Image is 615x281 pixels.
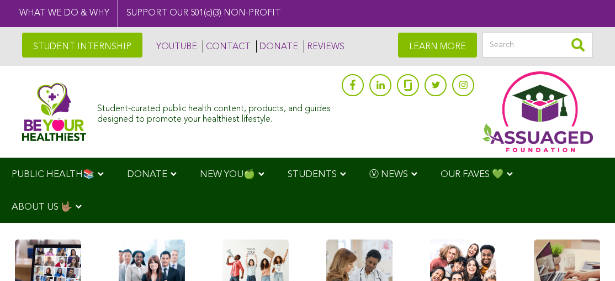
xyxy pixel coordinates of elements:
input: Search [483,33,593,58]
a: DONATE [256,40,298,53]
span: OUR FAVES 💚 [441,170,503,179]
a: YOUTUBE [153,40,197,53]
img: glassdoor [404,80,412,91]
span: PUBLIC HEALTH📚 [12,170,94,179]
a: LEARN MORE [398,33,477,58]
iframe: Chat Widget [560,228,615,281]
span: ABOUT US 🤟🏽 [12,202,72,212]
img: Assuaged [22,82,86,141]
span: NEW YOU🍏 [200,170,255,179]
a: STUDENT INTERNSHIP [22,33,142,58]
span: DONATE [127,170,167,179]
div: Student-curated public health content, products, and guides designed to promote your healthiest l... [97,98,336,125]
span: Ⓥ NEWS [369,170,408,179]
a: REVIEWS [304,40,344,53]
span: STUDENTS [288,170,337,179]
img: Assuaged App [483,71,593,152]
a: CONTACT [203,40,251,53]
